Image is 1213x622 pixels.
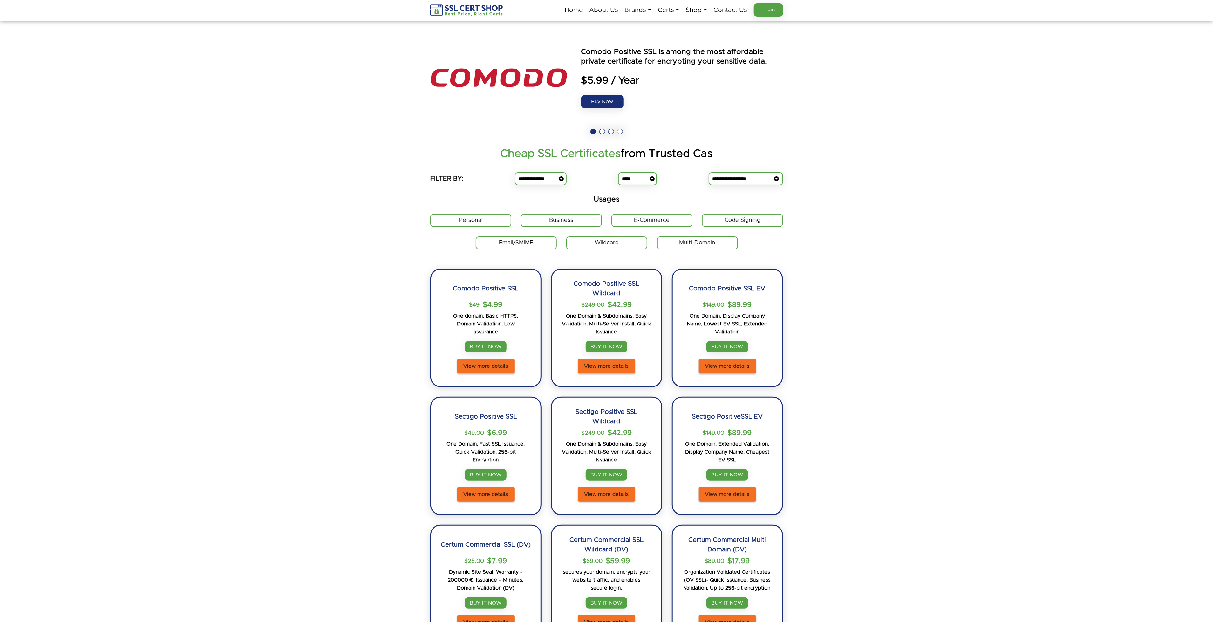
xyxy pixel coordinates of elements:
h5: Usages [430,195,783,204]
p: $249.00 [581,300,604,310]
p: $49 [469,300,480,310]
a: View more details [578,487,635,502]
p: One Domain & Subdomains, Easy Validation, Multi-Server Install, Quick Issuance [562,312,652,336]
p: One Domain, Fast SSL Issuance, Quick Validation, 256-bit Encryption [441,440,531,464]
span: $42.99 [608,300,632,310]
p: $249.00 [581,428,604,438]
p: $89.00 [705,557,725,566]
p: One Domain, Extended Validation, Display Company Name, Cheapest EV SSL [682,440,773,464]
a: Certs [658,3,679,17]
img: sslcertshop-logo [430,4,504,16]
h2: Comodo Positive SSL EV [689,279,766,298]
a: Shop [686,3,707,17]
p: $49.00 [465,428,484,438]
a: Brands [624,3,651,17]
h2: Sectigo Positive SSL [455,407,517,426]
a: About Us [589,3,618,17]
h2: Certum Commercial SSL Wildcard (DV) [562,535,652,554]
h2: Certum Commercial SSL (DV) [441,535,531,554]
a: Login [754,3,783,17]
span: $17.99 [728,557,750,566]
h2: Certum Commercial Multi Domain (DV) [682,535,773,554]
a: BUY IT NOW [706,469,748,481]
span: $89.99 [728,428,752,438]
a: View more details [457,487,515,502]
h2: Sectigo PositiveSSL EV [692,407,763,426]
p: One Domain & Subdomains, Easy Validation, Multi-Server Install, Quick Issuance [562,440,652,464]
label: E-Commerce [611,214,692,227]
span: $59.99 [606,557,630,566]
a: View more details [699,359,756,373]
a: Buy Now [581,95,624,108]
p: Comodo Positive SSL is among the most affordable private certificate for encrypting your sensitiv... [581,47,783,66]
img: the positive ssl logo is shown above an orange and blue text that says power by seo [430,30,567,126]
strong: Cheap SSL Certificates [501,148,621,159]
a: BUY IT NOW [586,597,627,609]
a: BUY IT NOW [465,341,507,352]
p: $69.00 [583,557,603,566]
span: $6.99 [487,428,507,438]
a: Home [565,3,583,17]
label: Code Signing [702,214,783,227]
label: Personal [430,214,511,227]
label: Email/SMIME [475,236,556,249]
span: $7.99 [487,557,507,566]
label: Wildcard [566,236,647,249]
span: $42.99 [608,428,632,438]
p: $149.00 [703,428,725,438]
p: One domain, Basic HTTPS, Domain Validation, Low assurance [453,312,518,336]
p: Organization Validated Certificates (OV SSL)- Quick Issuance, Business validation, Up to 256-bit ... [682,568,773,592]
p: $25.00 [465,557,484,566]
h2: Comodo Positive SSL [453,279,519,298]
a: BUY IT NOW [706,597,748,609]
a: BUY IT NOW [586,469,627,481]
a: BUY IT NOW [465,469,507,481]
a: View more details [457,359,515,373]
a: View more details [578,359,635,373]
label: Multi-Domain [657,236,738,249]
span: $89.99 [728,300,752,310]
a: View more details [699,487,756,502]
h2: Comodo Positive SSL Wildcard [562,279,652,298]
label: Business [521,214,602,227]
p: Dynamic Site Seal, Warranty - 200000 €, Issuance – Minutes, Domain Validation (DV) [441,568,531,592]
a: BUY IT NOW [586,341,627,352]
a: BUY IT NOW [706,341,748,352]
p: $149.00 [703,300,725,310]
h5: FILTER BY: [430,174,463,183]
a: BUY IT NOW [465,597,507,609]
span: $5.99 / Year [581,74,783,87]
a: Contact Us [714,3,747,17]
p: secures your domain, encrypts your website traffic, and enables secure login. [562,568,652,592]
p: One Domain, Display Company Name, Lowest EV SSL, Extended Validation [682,312,773,336]
span: $4.99 [483,300,502,310]
h2: Sectigo Positive SSL Wildcard [562,407,652,426]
